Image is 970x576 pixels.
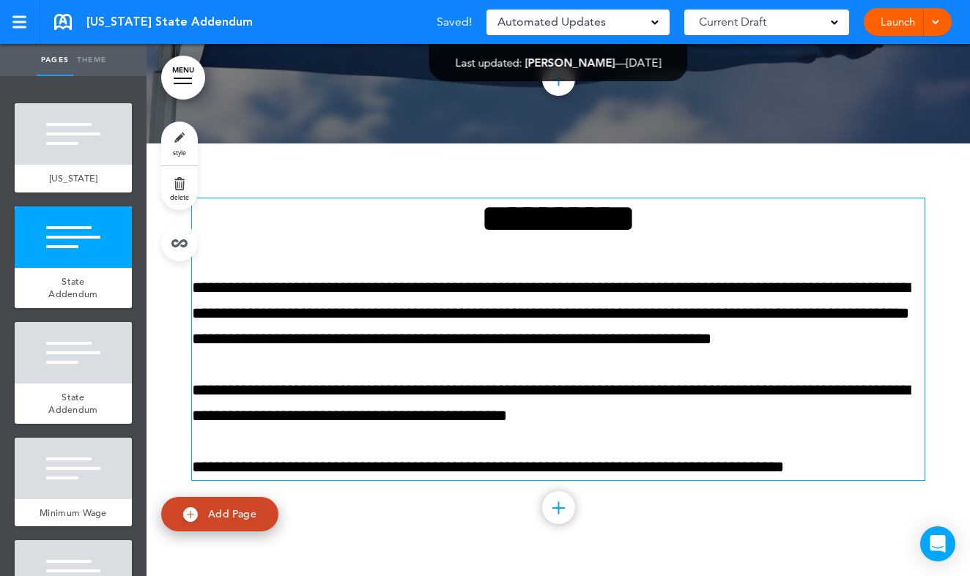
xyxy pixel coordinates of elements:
[699,12,766,32] span: Current Draft
[437,16,472,28] span: Saved!
[170,192,189,201] span: delete
[73,44,110,76] a: Theme
[86,14,253,30] span: [US_STATE] State Addendum
[456,56,522,70] span: Last updated:
[161,166,198,210] a: delete
[15,165,132,192] a: [US_STATE]
[525,56,615,70] span: [PERSON_NAME]
[626,56,662,70] span: [DATE]
[15,499,132,527] a: Minimum Wage
[15,268,132,308] a: State Addendum
[48,391,97,416] span: State Addendum
[497,12,606,32] span: Automated Updates
[456,57,662,68] div: —
[173,148,186,157] span: style
[920,526,955,561] div: Open Intercom Messenger
[48,275,97,301] span: State Addendum
[161,121,198,165] a: style
[183,507,198,522] img: add.svg
[875,8,921,36] a: Launch
[40,506,107,519] span: Minimum Wage
[161,497,278,531] a: Add Page
[161,56,205,100] a: MENU
[15,384,132,424] a: State Addendum
[37,44,73,76] a: Pages
[208,507,256,520] span: Add Page
[49,172,98,184] span: [US_STATE]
